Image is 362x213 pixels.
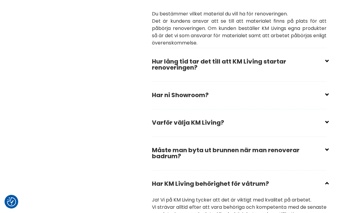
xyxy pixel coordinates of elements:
[7,197,16,206] button: Samtyckesinställningar
[152,10,327,18] p: Du bestämmer vilket material du vill ha för renoveringen.
[152,87,327,108] h2: Har ni Showroom?
[152,54,327,80] h2: Hur lång tid tar det till att KM Living startar renoveringen?
[152,18,327,47] p: Det är kundens ansvar att se till att materialet finns på plats för att påbörja renoveringen. Om ...
[7,197,16,206] img: Revisit consent button
[152,115,327,135] h2: Varför välja KM Living?
[152,176,327,196] h2: Har KM Living behörighet för våtrum?
[152,196,327,204] p: Ja! Vi på KM Living tycker att det är viktigt med kvalitet på arbetet.
[152,142,327,169] h2: Måste man byta ut brunnen när man renoverar badrum?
